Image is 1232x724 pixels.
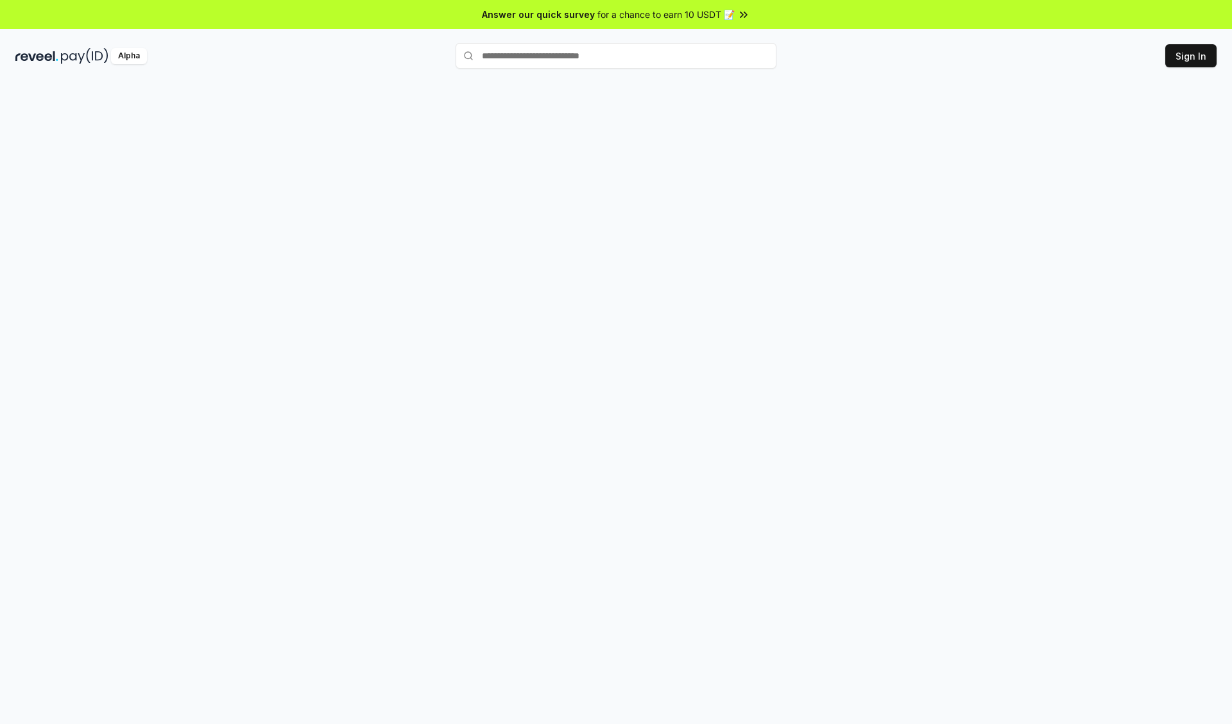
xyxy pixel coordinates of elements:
img: reveel_dark [15,48,58,64]
img: pay_id [61,48,108,64]
span: Answer our quick survey [482,8,595,21]
span: for a chance to earn 10 USDT 📝 [597,8,735,21]
div: Alpha [111,48,147,64]
button: Sign In [1165,44,1217,67]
